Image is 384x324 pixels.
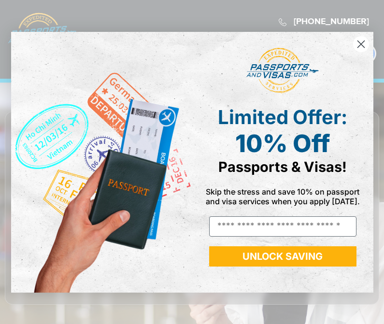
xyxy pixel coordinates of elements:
[235,129,330,158] span: 10% Off
[353,36,370,53] button: Close dialog
[218,105,347,129] span: Limited Offer:
[206,187,360,206] span: Skip the stress and save 10% on passport and visa services when you apply [DATE].
[209,246,356,267] button: UNLOCK SAVING
[351,291,374,314] iframe: Intercom live chat
[246,48,319,93] img: passports and visas
[11,32,192,293] img: de9cda0d-0715-46ca-9a25-073762a91ba7.png
[218,158,347,175] span: Passports & Visas!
